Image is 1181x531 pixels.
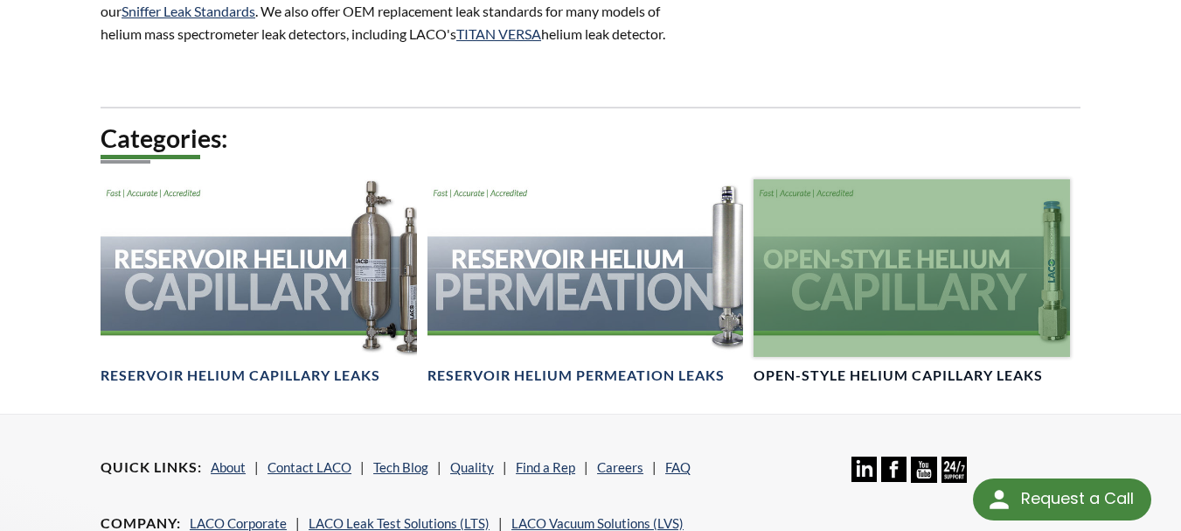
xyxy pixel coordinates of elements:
[101,122,1080,155] h2: Categories:
[373,459,428,475] a: Tech Blog
[450,459,494,475] a: Quality
[665,459,691,475] a: FAQ
[985,486,1013,514] img: round button
[101,179,417,385] a: Reservoir Helium Capillary headerReservoir Helium Capillary Leaks
[973,479,1151,521] div: Request a Call
[101,458,202,477] h4: Quick Links
[941,470,967,486] a: 24/7 Support
[754,367,1043,385] h4: Open-Style Helium Capillary Leaks
[597,459,643,475] a: Careers
[754,179,1070,385] a: Open-Style Helium Capillary headerOpen-Style Helium Capillary Leaks
[309,515,490,531] a: LACO Leak Test Solutions (LTS)
[427,367,725,385] h4: Reservoir Helium Permeation Leaks
[511,515,684,531] a: LACO Vacuum Solutions (LVS)
[101,367,380,385] h4: Reservoir Helium Capillary Leaks
[122,3,255,19] a: Sniffer Leak Standards
[516,459,575,475] a: Find a Rep
[456,25,541,42] a: TITAN VERSA
[427,179,744,385] a: Reservoir Helium PermeationReservoir Helium Permeation Leaks
[211,459,246,475] a: About
[267,459,351,475] a: Contact LACO
[190,515,287,531] a: LACO Corporate
[941,457,967,482] img: 24/7 Support Icon
[1021,479,1134,519] div: Request a Call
